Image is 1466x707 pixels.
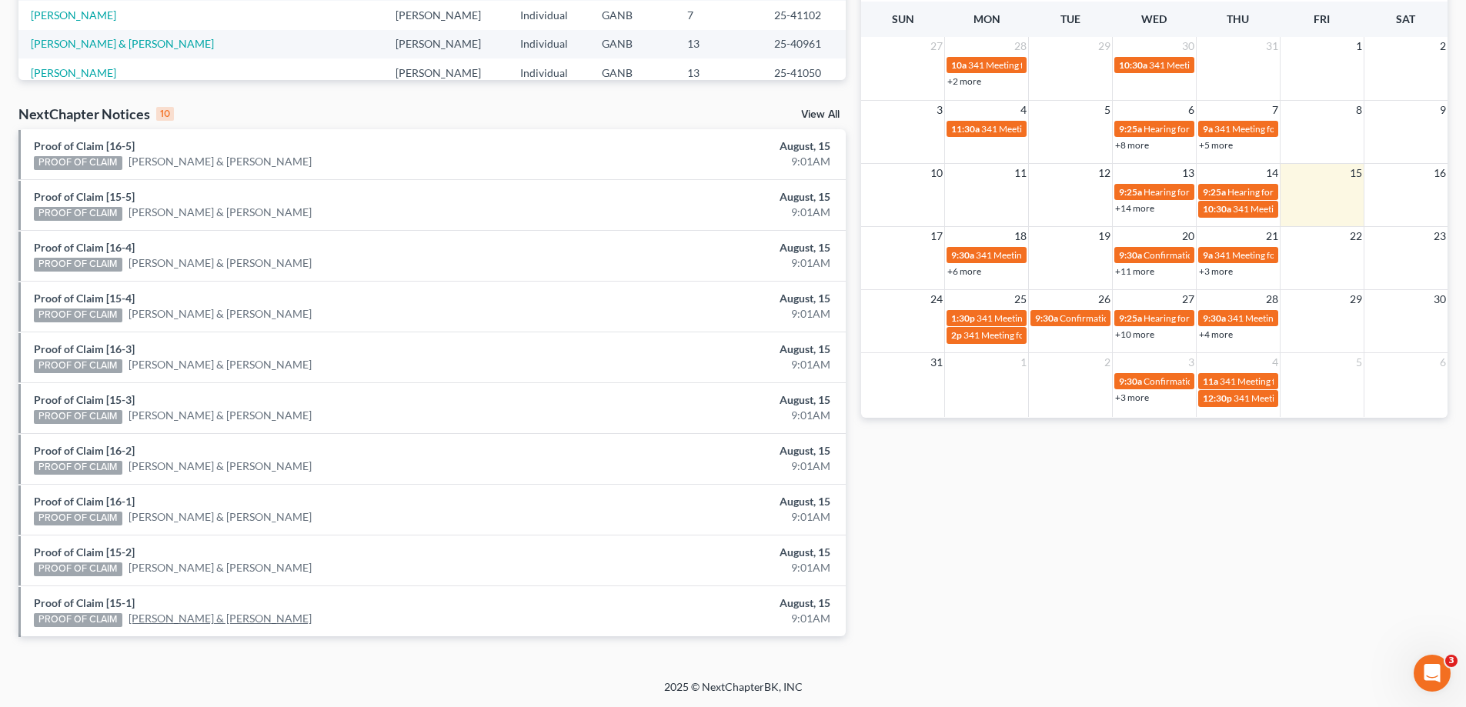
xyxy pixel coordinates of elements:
[1144,249,1401,261] span: Confirmation Hearing for [PERSON_NAME] & [PERSON_NAME]
[575,154,830,169] div: 9:01AM
[1354,101,1364,119] span: 8
[34,512,122,525] div: PROOF OF CLAIM
[34,393,135,406] a: Proof of Claim [15-3]
[1119,249,1142,261] span: 9:30a
[34,241,135,254] a: Proof of Claim [16-4]
[575,189,830,205] div: August, 15
[1264,164,1280,182] span: 14
[383,1,508,29] td: [PERSON_NAME]
[963,329,1102,341] span: 341 Meeting for [PERSON_NAME]
[1354,37,1364,55] span: 1
[575,494,830,509] div: August, 15
[1432,164,1448,182] span: 16
[1203,249,1213,261] span: 9a
[34,562,122,576] div: PROOF OF CLAIM
[1115,265,1154,277] a: +11 more
[129,306,312,322] a: [PERSON_NAME] & [PERSON_NAME]
[575,291,830,306] div: August, 15
[1103,101,1112,119] span: 5
[976,249,1196,261] span: 341 Meeting for [PERSON_NAME] & [PERSON_NAME]
[1264,290,1280,308] span: 28
[383,30,508,58] td: [PERSON_NAME]
[34,258,122,272] div: PROOF OF CLAIM
[34,190,135,203] a: Proof of Claim [15-5]
[1187,101,1196,119] span: 6
[1199,328,1233,340] a: +4 more
[1119,312,1142,324] span: 9:25a
[34,613,122,627] div: PROOF OF CLAIM
[1264,227,1280,245] span: 21
[675,30,762,58] td: 13
[1348,164,1364,182] span: 15
[675,58,762,87] td: 13
[1438,353,1448,372] span: 6
[1271,101,1280,119] span: 7
[1414,655,1451,692] iframe: Intercom live chat
[1438,101,1448,119] span: 9
[129,611,312,626] a: [PERSON_NAME] & [PERSON_NAME]
[129,205,312,220] a: [PERSON_NAME] & [PERSON_NAME]
[947,265,981,277] a: +6 more
[1060,12,1080,25] span: Tue
[34,495,135,508] a: Proof of Claim [16-1]
[129,408,312,423] a: [PERSON_NAME] & [PERSON_NAME]
[1203,186,1226,198] span: 9:25a
[1348,227,1364,245] span: 22
[1438,37,1448,55] span: 2
[892,12,914,25] span: Sun
[575,443,830,459] div: August, 15
[1144,123,1338,135] span: Hearing for Deere & Company [PERSON_NAME]
[762,30,846,58] td: 25-40961
[575,255,830,271] div: 9:01AM
[156,107,174,121] div: 10
[575,357,830,372] div: 9:01AM
[1227,186,1347,198] span: Hearing for [PERSON_NAME]
[129,255,312,271] a: [PERSON_NAME] & [PERSON_NAME]
[129,357,312,372] a: [PERSON_NAME] & [PERSON_NAME]
[675,1,762,29] td: 7
[508,1,589,29] td: Individual
[129,560,312,575] a: [PERSON_NAME] & [PERSON_NAME]
[1203,123,1213,135] span: 9a
[575,392,830,408] div: August, 15
[1097,227,1112,245] span: 19
[1348,290,1364,308] span: 29
[951,123,980,135] span: 11:30a
[1149,59,1287,71] span: 341 Meeting for [PERSON_NAME]
[34,342,135,355] a: Proof of Claim [16-3]
[129,154,312,169] a: [PERSON_NAME] & [PERSON_NAME]
[1013,37,1028,55] span: 28
[34,308,122,322] div: PROOF OF CLAIM
[1203,203,1231,215] span: 10:30a
[1220,375,1358,387] span: 341 Meeting for [PERSON_NAME]
[589,1,675,29] td: GANB
[1199,139,1233,151] a: +5 more
[981,123,1120,135] span: 341 Meeting for [PERSON_NAME]
[575,138,830,154] div: August, 15
[1144,186,1264,198] span: Hearing for [PERSON_NAME]
[1013,290,1028,308] span: 25
[1432,227,1448,245] span: 23
[34,410,122,424] div: PROOF OF CLAIM
[575,459,830,474] div: 9:01AM
[1264,37,1280,55] span: 31
[1396,12,1415,25] span: Sat
[1013,227,1028,245] span: 18
[383,58,508,87] td: [PERSON_NAME]
[1144,312,1345,324] span: Hearing for [PERSON_NAME] & [PERSON_NAME]
[575,545,830,560] div: August, 15
[575,240,830,255] div: August, 15
[1227,12,1249,25] span: Thu
[1180,290,1196,308] span: 27
[1180,37,1196,55] span: 30
[977,312,1115,324] span: 341 Meeting for [PERSON_NAME]
[1119,59,1147,71] span: 10:30a
[1214,123,1353,135] span: 341 Meeting for [PERSON_NAME]
[508,58,589,87] td: Individual
[1115,139,1149,151] a: +8 more
[575,408,830,423] div: 9:01AM
[31,8,116,22] a: [PERSON_NAME]
[1119,186,1142,198] span: 9:25a
[929,164,944,182] span: 10
[18,105,174,123] div: NextChapter Notices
